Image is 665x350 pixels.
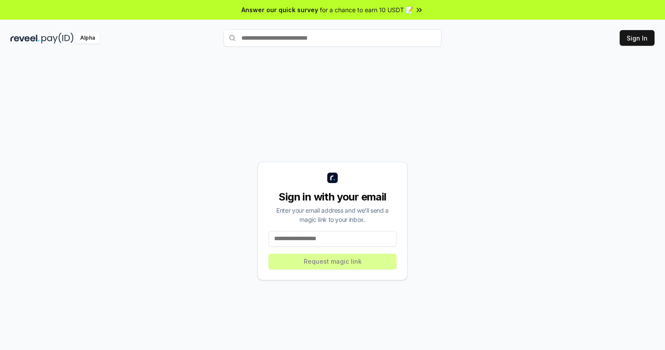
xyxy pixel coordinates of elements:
span: Answer our quick survey [241,5,318,14]
img: logo_small [327,173,338,183]
span: for a chance to earn 10 USDT 📝 [320,5,413,14]
button: Sign In [620,30,655,46]
img: reveel_dark [10,33,40,44]
div: Sign in with your email [268,190,397,204]
div: Alpha [75,33,100,44]
img: pay_id [41,33,74,44]
div: Enter your email address and we’ll send a magic link to your inbox. [268,206,397,224]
